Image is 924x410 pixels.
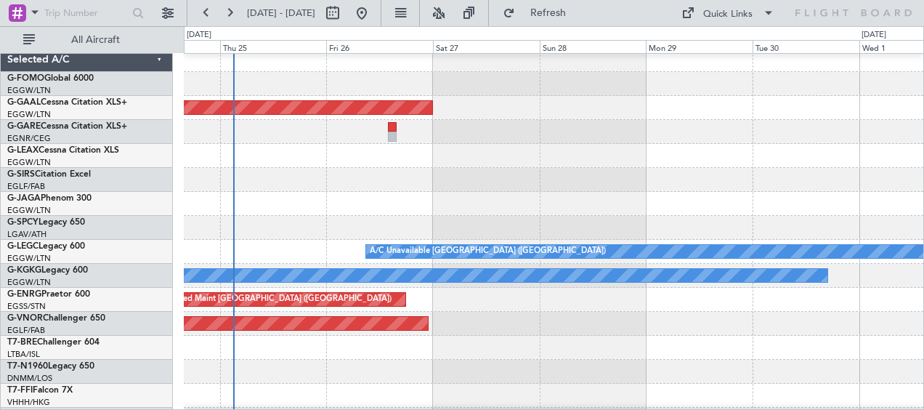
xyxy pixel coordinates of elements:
button: Refresh [496,1,583,25]
div: A/C Unavailable [GEOGRAPHIC_DATA] ([GEOGRAPHIC_DATA]) [370,241,606,262]
a: EGGW/LTN [7,157,51,168]
a: T7-BREChallenger 604 [7,338,100,347]
a: EGNR/CEG [7,133,51,144]
span: G-SPCY [7,218,38,227]
span: [DATE] - [DATE] [247,7,315,20]
a: EGGW/LTN [7,85,51,96]
a: G-JAGAPhenom 300 [7,194,92,203]
span: G-KGKG [7,266,41,275]
span: All Aircraft [38,35,153,45]
span: G-VNOR [7,314,43,323]
div: Thu 25 [220,40,327,53]
div: Sun 28 [540,40,647,53]
a: EGGW/LTN [7,277,51,288]
a: EGLF/FAB [7,325,45,336]
a: EGLF/FAB [7,181,45,192]
a: T7-FFIFalcon 7X [7,386,73,395]
div: Unplanned Maint [GEOGRAPHIC_DATA] ([GEOGRAPHIC_DATA]) [153,289,392,310]
span: G-GARE [7,122,41,131]
span: G-JAGA [7,194,41,203]
span: G-FOMO [7,74,44,83]
a: T7-N1960Legacy 650 [7,362,94,371]
button: All Aircraft [16,28,158,52]
a: G-GAALCessna Citation XLS+ [7,98,127,107]
div: [DATE] [862,29,886,41]
a: G-LEAXCessna Citation XLS [7,146,119,155]
a: EGSS/STN [7,301,46,312]
span: G-GAAL [7,98,41,107]
span: G-SIRS [7,170,35,179]
span: G-ENRG [7,290,41,299]
a: G-GARECessna Citation XLS+ [7,122,127,131]
a: G-ENRGPraetor 600 [7,290,90,299]
span: Refresh [518,8,579,18]
div: Fri 26 [326,40,433,53]
a: LTBA/ISL [7,349,40,360]
div: [DATE] [187,29,211,41]
a: G-KGKGLegacy 600 [7,266,88,275]
div: Tue 30 [753,40,859,53]
a: LGAV/ATH [7,229,46,240]
a: EGGW/LTN [7,253,51,264]
div: Quick Links [703,7,753,22]
div: Mon 29 [646,40,753,53]
span: T7-BRE [7,338,37,347]
input: Trip Number [44,2,128,24]
a: G-SPCYLegacy 650 [7,218,85,227]
span: G-LEGC [7,242,38,251]
a: G-LEGCLegacy 600 [7,242,85,251]
a: VHHH/HKG [7,397,50,408]
button: Quick Links [674,1,782,25]
a: EGGW/LTN [7,205,51,216]
a: EGGW/LTN [7,109,51,120]
span: T7-N1960 [7,362,48,371]
span: T7-FFI [7,386,33,395]
a: DNMM/LOS [7,373,52,384]
a: G-FOMOGlobal 6000 [7,74,94,83]
span: G-LEAX [7,146,38,155]
a: G-SIRSCitation Excel [7,170,91,179]
div: Sat 27 [433,40,540,53]
a: G-VNORChallenger 650 [7,314,105,323]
